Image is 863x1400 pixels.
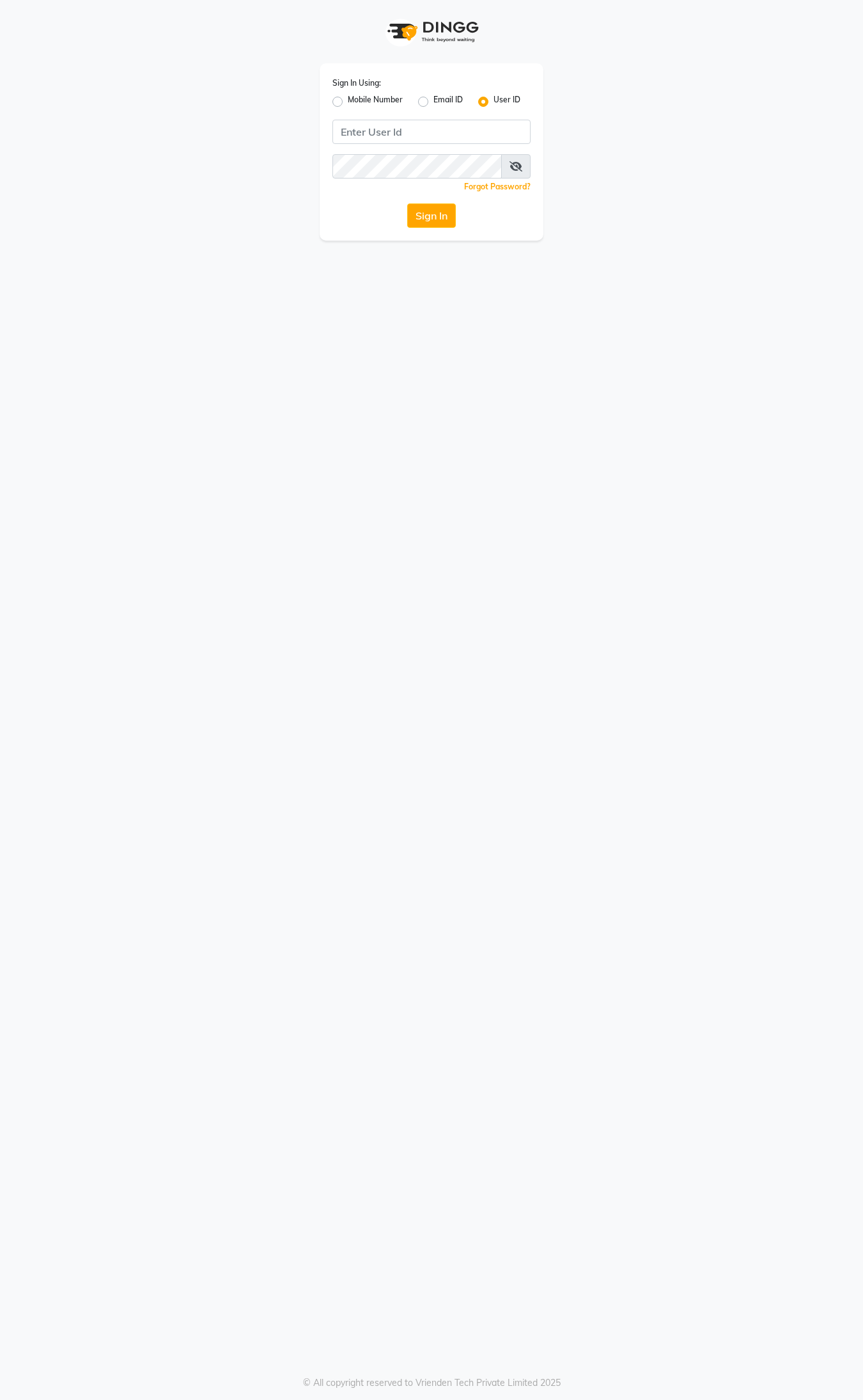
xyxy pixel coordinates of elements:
[494,94,520,109] label: User ID
[464,182,531,191] a: Forgot Password?
[332,154,502,179] input: Username
[433,94,463,109] label: Email ID
[332,77,381,89] label: Sign In Using:
[348,94,403,109] label: Mobile Number
[407,203,456,228] button: Sign In
[380,13,483,51] img: logo1.svg
[332,120,531,144] input: Username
